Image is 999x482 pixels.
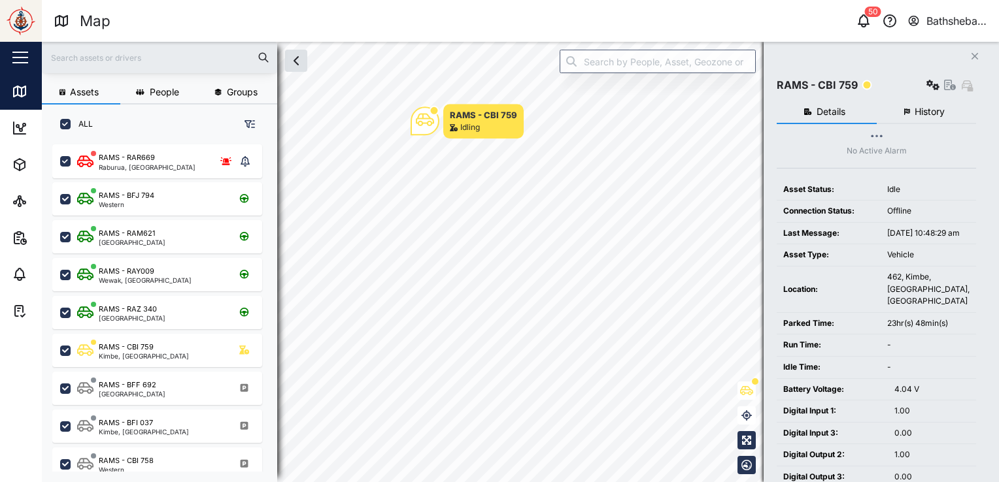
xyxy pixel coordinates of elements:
[99,379,156,391] div: RAMS - BFF 692
[817,107,845,116] span: Details
[7,7,35,35] img: Main Logo
[34,267,75,281] div: Alarms
[99,342,154,353] div: RAMS - CBI 759
[34,304,70,318] div: Tasks
[50,48,269,67] input: Search assets or drivers
[887,184,970,196] div: Idle
[887,249,970,261] div: Vehicle
[34,84,63,99] div: Map
[887,361,970,374] div: -
[894,383,970,396] div: 4.04 V
[777,77,858,93] div: RAMS - CBI 759
[227,88,258,97] span: Groups
[887,205,970,217] div: Offline
[99,228,155,239] div: RAMS - RAM621
[411,104,524,138] div: Map marker
[150,88,179,97] span: People
[70,88,99,97] span: Assets
[460,121,480,134] div: Idling
[42,42,999,482] canvas: Map
[34,121,93,135] div: Dashboard
[783,205,874,217] div: Connection Status:
[865,7,881,17] div: 50
[894,449,970,461] div: 1.00
[99,428,189,435] div: Kimbe, [GEOGRAPHIC_DATA]
[450,108,517,121] div: RAMS - CBI 759
[783,184,874,196] div: Asset Status:
[52,140,277,472] div: grid
[99,190,154,201] div: RAMS - BFJ 794
[99,466,154,473] div: Western
[99,277,192,283] div: Wewak, [GEOGRAPHIC_DATA]
[783,317,874,330] div: Parked Time:
[34,231,78,245] div: Reports
[783,361,874,374] div: Idle Time:
[99,391,165,397] div: [GEOGRAPHIC_DATA]
[99,417,153,428] div: RAMS - BFI 037
[783,339,874,351] div: Run Time:
[783,427,881,440] div: Digital Input 3:
[783,249,874,261] div: Asset Type:
[887,227,970,240] div: [DATE] 10:48:29 am
[887,317,970,330] div: 23hr(s) 48min(s)
[99,164,195,170] div: Raburua, [GEOGRAPHIC_DATA]
[783,383,881,396] div: Battery Voltage:
[99,353,189,359] div: Kimbe, [GEOGRAPHIC_DATA]
[34,157,75,172] div: Assets
[894,427,970,440] div: 0.00
[887,271,970,308] div: 462, Kimbe, [GEOGRAPHIC_DATA], [GEOGRAPHIC_DATA]
[34,194,65,208] div: Sites
[99,152,155,163] div: RAMS - RAR669
[99,239,165,246] div: [GEOGRAPHIC_DATA]
[99,304,157,315] div: RAMS - RAZ 340
[80,10,110,33] div: Map
[926,13,988,29] div: Bathsheba Kare
[783,405,881,417] div: Digital Input 1:
[915,107,945,116] span: History
[783,227,874,240] div: Last Message:
[99,315,165,321] div: [GEOGRAPHIC_DATA]
[894,405,970,417] div: 1.00
[907,12,989,30] button: Bathsheba Kare
[783,449,881,461] div: Digital Output 2:
[560,50,756,73] input: Search by People, Asset, Geozone or Place
[887,339,970,351] div: -
[847,145,907,157] div: No Active Alarm
[99,266,154,277] div: RAMS - RAY009
[783,283,874,296] div: Location:
[99,201,154,208] div: Western
[99,455,154,466] div: RAMS - CBI 758
[71,119,93,129] label: ALL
